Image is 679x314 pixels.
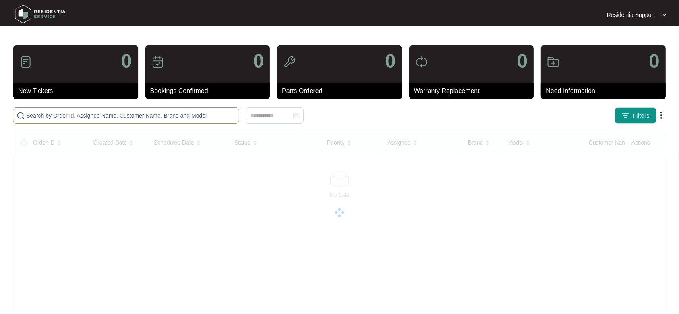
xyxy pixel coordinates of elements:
[414,86,534,96] p: Warranty Replacement
[12,2,68,26] img: residentia service logo
[18,86,138,96] p: New Tickets
[546,86,666,96] p: Need Information
[151,56,164,68] img: icon
[649,52,660,71] p: 0
[607,11,655,19] p: Residentia Support
[656,110,666,120] img: dropdown arrow
[662,13,667,17] img: dropdown arrow
[547,56,560,68] img: icon
[150,86,270,96] p: Bookings Confirmed
[253,52,264,71] p: 0
[385,52,396,71] p: 0
[415,56,428,68] img: icon
[121,52,132,71] p: 0
[17,112,25,120] img: search-icon
[633,112,650,120] span: Filters
[19,56,32,68] img: icon
[26,111,236,120] input: Search by Order Id, Assignee Name, Customer Name, Brand and Model
[615,107,656,124] button: filter iconFilters
[282,86,402,96] p: Parts Ordered
[283,56,296,68] img: icon
[621,112,629,120] img: filter icon
[517,52,528,71] p: 0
